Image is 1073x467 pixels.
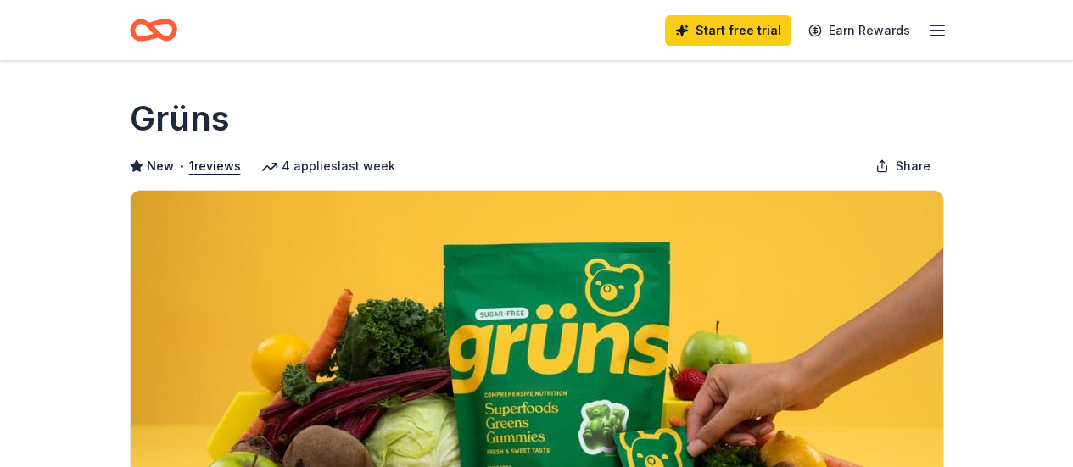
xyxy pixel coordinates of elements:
span: Share [896,156,930,176]
div: 4 applies last week [261,156,395,176]
a: Earn Rewards [798,15,920,46]
button: 1reviews [189,156,241,176]
h1: Grüns [130,95,230,142]
a: Home [130,10,177,50]
a: Start free trial [665,15,791,46]
span: New [147,156,174,176]
span: • [178,159,184,173]
button: Share [862,149,944,183]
